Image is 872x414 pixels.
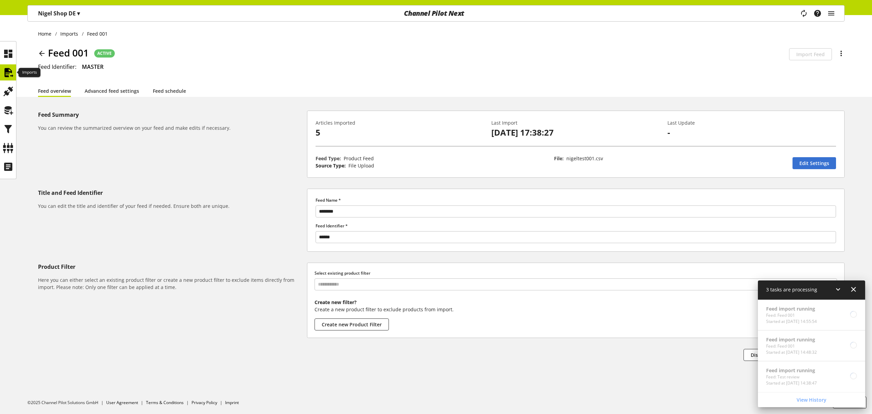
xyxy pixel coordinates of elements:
[38,189,304,197] h5: Title and Feed Identifier
[57,30,82,37] a: Imports
[344,155,374,162] span: Product Feed
[766,286,817,293] span: 3 tasks are processing
[316,155,341,162] span: Feed Type:
[315,299,357,305] b: Create new filter?
[82,63,103,71] span: MASTER
[316,126,484,139] p: 5
[316,119,484,126] p: Articles Imported
[106,400,138,405] a: User Agreement
[225,400,239,405] a: Imprint
[48,46,89,60] span: Feed 001
[566,155,603,162] span: nigeltest001.csv
[554,155,564,162] span: File:
[38,87,71,95] a: Feed overview
[85,87,139,95] a: Advanced feed settings
[38,202,304,210] h6: You can edit the title and identifier of your feed if needed. Ensure both are unique.
[751,351,789,359] span: Discard Changes
[316,223,348,229] span: Feed Identifier *
[38,30,55,37] a: Home
[38,276,304,291] h6: Here you can either select an existing product filter or create a new product filter to exclude i...
[77,10,80,17] span: ▾
[667,126,836,139] p: -
[797,396,826,403] span: View History
[799,160,829,167] span: Edit Settings
[192,400,217,405] a: Privacy Policy
[27,400,106,406] li: ©2025 Channel Pilot Solutions GmbH
[38,111,304,119] h5: Feed Summary
[759,394,864,406] a: View History
[744,349,797,361] button: Discard Changes
[322,321,382,328] span: Create new Product Filter
[97,50,112,57] span: ACTIVE
[38,9,80,17] p: Nigel Shop DE
[793,157,836,169] a: Edit Settings
[153,87,186,95] a: Feed schedule
[38,263,304,271] h5: Product Filter
[315,306,837,313] p: Create a new product filter to exclude products from import.
[38,124,304,131] h6: You can review the summarized overview on your feed and make edits if necessary.
[796,51,825,58] span: Import Feed
[146,400,184,405] a: Terms & Conditions
[667,119,836,126] p: Last Update
[491,119,660,126] p: Last Import
[315,270,837,276] label: Select existing product filter
[27,5,845,22] nav: main navigation
[19,68,40,77] div: Imports
[491,126,660,139] p: [DATE] 17:38:27
[316,162,346,169] span: Source Type:
[315,318,389,330] button: Create new Product Filter
[38,63,76,71] span: Feed Identifier:
[789,48,832,60] button: Import Feed
[316,197,341,203] span: Feed Name *
[348,162,374,169] span: File Upload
